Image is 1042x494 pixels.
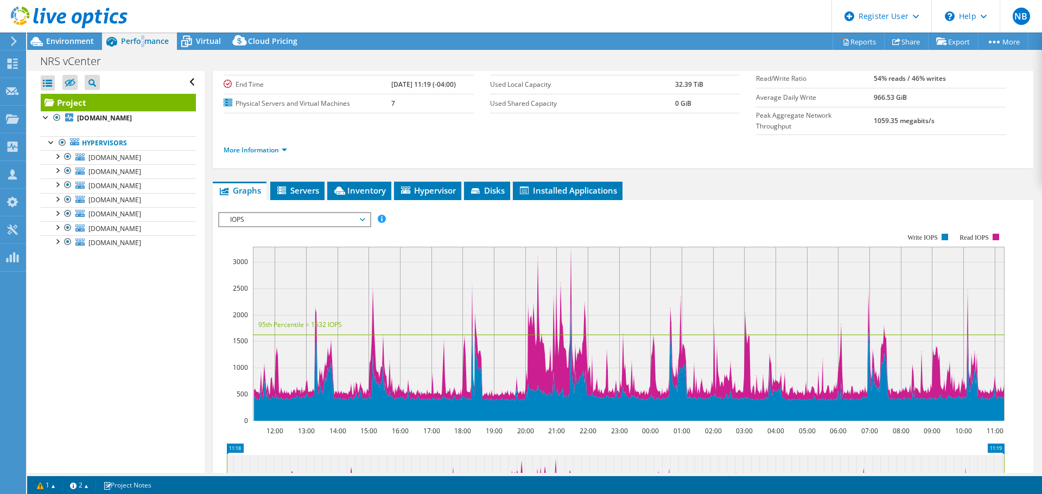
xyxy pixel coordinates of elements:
text: 09:00 [924,426,941,435]
span: Disks [469,185,505,196]
text: 15:00 [360,426,377,435]
span: Environment [46,36,94,46]
text: 06:00 [830,426,847,435]
text: 19:00 [486,426,503,435]
a: Project Notes [96,478,159,492]
text: 07:00 [861,426,878,435]
a: Export [928,33,979,50]
text: 2500 [233,284,248,293]
span: Graphs [218,185,261,196]
a: [DOMAIN_NAME] [41,111,196,125]
span: Installed Applications [518,185,617,196]
text: 04:00 [767,426,784,435]
span: Servers [276,185,319,196]
b: [DATE] 11:19 (-04:00) [391,80,456,89]
text: 11:00 [987,426,1003,435]
a: [DOMAIN_NAME] [41,178,196,193]
b: [DOMAIN_NAME] [77,113,132,123]
b: 966.53 GiB [874,93,907,102]
span: Virtual [196,36,221,46]
text: 3000 [233,257,248,266]
a: [DOMAIN_NAME] [41,164,196,178]
text: 13:00 [298,426,315,435]
a: 2 [62,478,96,492]
span: [DOMAIN_NAME] [88,153,141,162]
label: Read/Write Ratio [756,73,873,84]
text: 00:00 [642,426,659,435]
label: Average Daily Write [756,92,873,103]
a: Reports [833,33,885,50]
a: [DOMAIN_NAME] [41,150,196,164]
span: [DOMAIN_NAME] [88,238,141,247]
b: 0 GiB [675,99,691,108]
text: 05:00 [799,426,816,435]
a: [DOMAIN_NAME] [41,193,196,207]
label: Peak Aggregate Network Throughput [756,110,873,132]
span: [DOMAIN_NAME] [88,167,141,176]
span: NB [1013,8,1030,25]
text: Write IOPS [907,234,938,241]
text: 16:00 [392,426,409,435]
h1: NRS vCenter [35,55,118,67]
text: 12:00 [266,426,283,435]
a: Project [41,94,196,111]
span: Hypervisor [399,185,456,196]
text: 10:00 [955,426,972,435]
a: [DOMAIN_NAME] [41,235,196,249]
span: [DOMAIN_NAME] [88,209,141,219]
text: 20:00 [517,426,534,435]
text: 02:00 [705,426,722,435]
text: 17:00 [423,426,440,435]
b: 32.39 TiB [675,80,703,89]
svg: \n [945,11,955,21]
text: 1000 [233,363,248,372]
span: IOPS [225,213,364,226]
span: Cloud Pricing [248,36,297,46]
label: Physical Servers and Virtual Machines [224,98,391,109]
text: 500 [237,389,248,399]
text: 01:00 [674,426,690,435]
text: 22:00 [580,426,596,435]
text: 03:00 [736,426,753,435]
text: 18:00 [454,426,471,435]
label: End Time [224,79,391,90]
a: [DOMAIN_NAME] [41,207,196,221]
text: 95th Percentile = 1632 IOPS [258,320,342,329]
a: Share [884,33,929,50]
text: 08:00 [893,426,910,435]
text: 23:00 [611,426,628,435]
text: 0 [244,416,248,425]
label: Used Shared Capacity [490,98,675,109]
text: Read IOPS [960,234,989,241]
text: 21:00 [548,426,565,435]
text: 2000 [233,310,248,319]
b: 1059.35 megabits/s [874,116,935,125]
span: [DOMAIN_NAME] [88,195,141,204]
span: [DOMAIN_NAME] [88,181,141,190]
span: Inventory [333,185,386,196]
b: 7 [391,99,395,108]
text: 1500 [233,336,248,345]
label: Used Local Capacity [490,79,675,90]
a: More Information [224,145,287,155]
a: 1 [29,478,63,492]
a: More [978,33,1028,50]
a: Hypervisors [41,136,196,150]
span: [DOMAIN_NAME] [88,224,141,233]
text: 14:00 [329,426,346,435]
span: Performance [121,36,169,46]
a: [DOMAIN_NAME] [41,221,196,235]
b: 54% reads / 46% writes [874,74,946,83]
